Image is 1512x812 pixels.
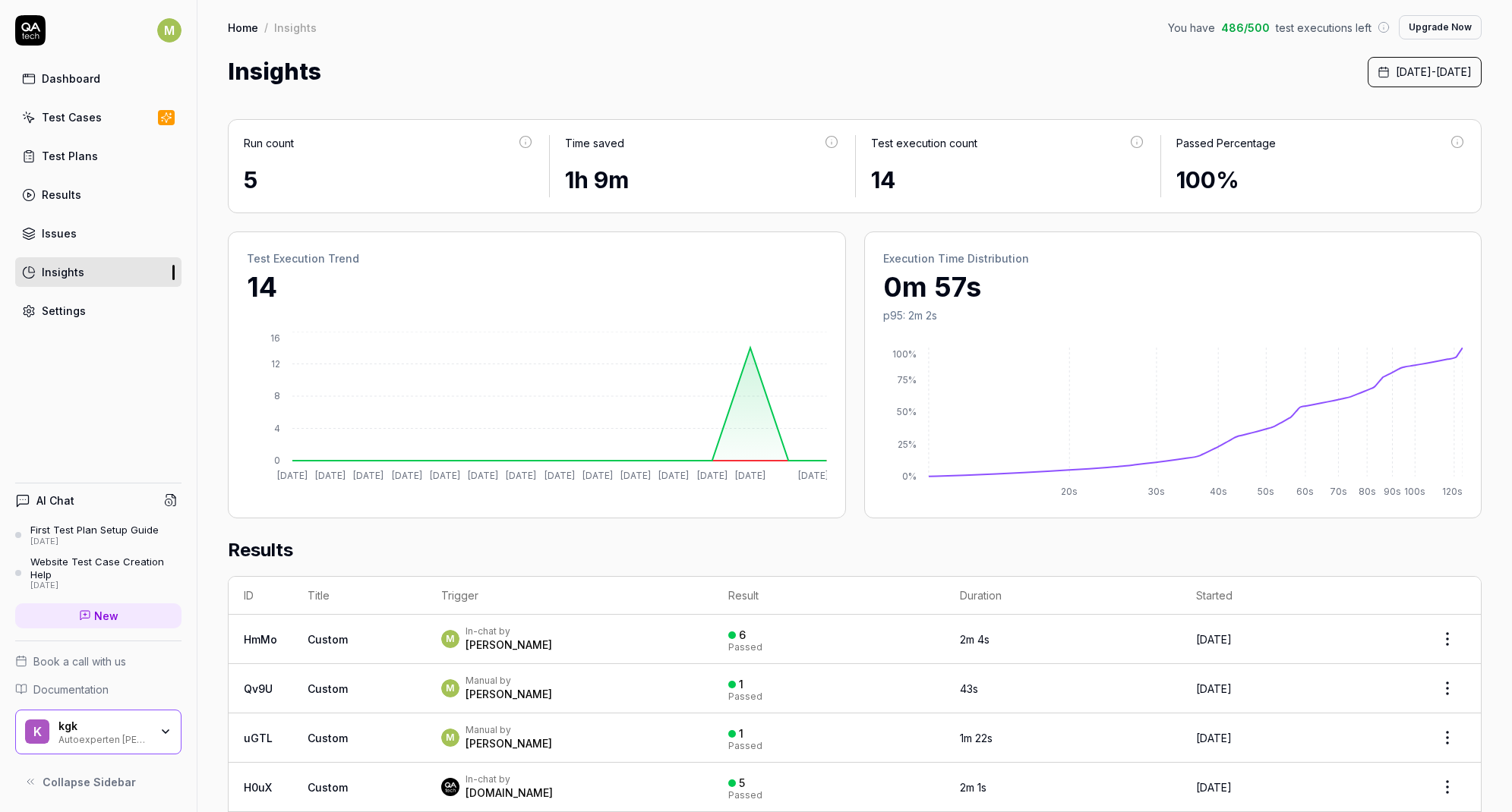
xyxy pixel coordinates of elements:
tspan: 4 [274,423,280,434]
button: M [157,15,182,46]
tspan: [DATE] [430,470,460,481]
th: Result [713,577,944,615]
span: New [94,608,118,624]
tspan: [DATE] [545,470,575,481]
th: Title [292,577,426,615]
time: 43s [960,682,978,695]
span: M [157,18,182,42]
div: Test Cases [42,109,102,125]
time: [DATE] [1196,633,1232,646]
span: Book a call with us [33,653,126,669]
tspan: 100s [1404,486,1425,497]
tspan: 20s [1061,486,1078,497]
th: Trigger [426,577,714,615]
div: [DOMAIN_NAME] [466,785,553,801]
tspan: 12 [271,358,280,370]
span: Custom [308,732,348,744]
div: Passed [728,643,762,652]
time: 1m 22s [960,732,993,744]
a: Dashboard [15,64,182,93]
p: 14 [247,266,827,307]
img: 7ccf6c19-61ad-4a6c-8811-018b02a1b829.jpg [441,778,459,796]
span: Collapse Sidebar [43,774,136,790]
a: Website Test Case Creation Help[DATE] [15,555,182,590]
a: Qv9U [244,682,273,695]
a: Results [15,180,182,209]
button: Collapse Sidebar [15,766,182,797]
h1: Insights [228,55,321,89]
div: 1 [739,727,743,741]
div: Test execution count [871,135,977,151]
span: You have [1168,20,1215,36]
div: Passed [728,692,762,701]
span: M [441,630,459,648]
a: Test Plans [15,141,182,171]
tspan: [DATE] [392,470,422,481]
tspan: [DATE] [697,470,728,481]
span: Custom [308,682,348,695]
time: 2m 4s [960,633,990,646]
tspan: [DATE] [506,470,536,481]
a: Book a call with us [15,653,182,669]
div: 100% [1176,163,1466,197]
tspan: 60s [1296,486,1314,497]
div: 1h 9m [565,163,839,197]
div: Autoexperten [PERSON_NAME] [58,732,150,744]
tspan: [DATE] [353,470,384,481]
tspan: 16 [270,332,280,344]
a: First Test Plan Setup Guide[DATE] [15,524,182,546]
th: Duration [945,577,1182,615]
h2: Execution Time Distribution [883,250,1463,266]
tspan: 100% [892,348,916,360]
a: Issues [15,219,182,248]
a: HmMo [244,633,277,646]
span: Documentation [33,681,109,697]
div: [PERSON_NAME] [466,687,552,702]
div: Passed [728,741,762,751]
time: [DATE] [1196,732,1232,744]
div: Results [42,187,81,203]
a: New [15,603,182,628]
div: Insights [274,20,317,35]
div: 6 [739,628,746,642]
div: Manual by [466,724,552,736]
div: In-chat by [466,773,553,785]
span: Custom [308,633,348,646]
a: uGTL [244,732,273,744]
tspan: 25% [897,439,916,450]
a: H0uX [244,781,272,794]
th: ID [229,577,292,615]
tspan: 50s [1258,486,1274,497]
tspan: 0 [274,455,280,466]
h4: AI Chat [36,493,74,508]
div: 14 [871,163,1145,197]
div: 5 [739,776,745,790]
tspan: 75% [896,374,916,386]
span: test executions left [1276,20,1372,36]
div: Test Plans [42,148,98,164]
tspan: 0% [901,471,916,482]
div: [PERSON_NAME] [466,736,552,751]
div: Passed [728,791,762,800]
tspan: [DATE] [315,470,346,481]
tspan: [DATE] [468,470,498,481]
div: Website Test Case Creation Help [30,555,182,581]
tspan: 70s [1330,486,1347,497]
p: 0m 57s [883,266,1463,307]
tspan: 120s [1442,486,1463,497]
div: Insights [42,264,84,280]
div: [DATE] [30,537,159,547]
button: Upgrade Now [1399,15,1482,39]
a: Settings [15,296,182,326]
div: 5 [244,163,534,197]
time: [DATE] [1196,781,1232,794]
time: [DATE] [1196,682,1232,695]
tspan: [DATE] [620,470,651,481]
div: In-chat by [466,625,552,637]
div: Dashboard [42,71,100,87]
div: / [264,20,268,35]
span: Custom [308,781,348,794]
span: M [441,729,459,747]
tspan: [DATE] [798,470,829,481]
div: kgk [58,719,150,733]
